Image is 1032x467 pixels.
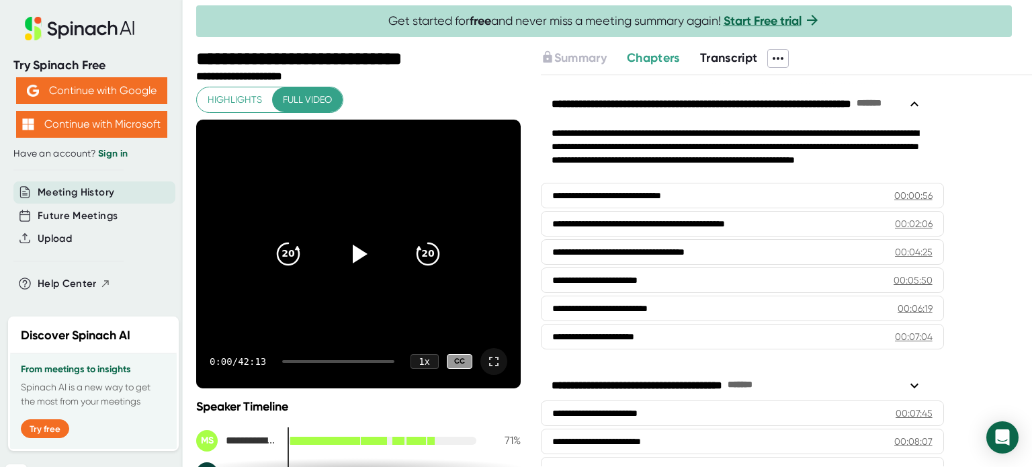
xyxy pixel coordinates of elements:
[196,430,218,452] div: MS
[196,430,277,452] div: Momin Bin Shahid
[21,419,69,438] button: Try free
[487,434,521,447] div: 71 %
[700,49,758,67] button: Transcript
[898,302,933,315] div: 00:06:19
[447,354,472,370] div: CC
[896,407,933,420] div: 00:07:45
[98,148,128,159] a: Sign in
[554,50,607,65] span: Summary
[16,111,167,138] button: Continue with Microsoft
[283,91,332,108] span: Full video
[388,13,820,29] span: Get started for and never miss a meeting summary again!
[986,421,1019,454] div: Open Intercom Messenger
[272,87,343,112] button: Full video
[895,330,933,343] div: 00:07:04
[13,58,169,73] div: Try Spinach Free
[38,185,114,200] button: Meeting History
[470,13,491,28] b: free
[196,399,521,414] div: Speaker Timeline
[21,364,166,375] h3: From meetings to insights
[894,273,933,287] div: 00:05:50
[895,217,933,230] div: 00:02:06
[13,148,169,160] div: Have an account?
[541,49,607,67] button: Summary
[197,87,273,112] button: Highlights
[411,354,439,369] div: 1 x
[210,356,266,367] div: 0:00 / 42:13
[627,49,680,67] button: Chapters
[27,85,39,97] img: Aehbyd4JwY73AAAAAElFTkSuQmCC
[895,245,933,259] div: 00:04:25
[700,50,758,65] span: Transcript
[724,13,802,28] a: Start Free trial
[541,49,627,68] div: Upgrade to access
[21,380,166,409] p: Spinach AI is a new way to get the most from your meetings
[894,189,933,202] div: 00:00:56
[21,327,130,345] h2: Discover Spinach AI
[208,91,262,108] span: Highlights
[894,435,933,448] div: 00:08:07
[38,276,97,292] span: Help Center
[627,50,680,65] span: Chapters
[16,77,167,104] button: Continue with Google
[38,208,118,224] button: Future Meetings
[38,276,111,292] button: Help Center
[38,231,72,247] button: Upload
